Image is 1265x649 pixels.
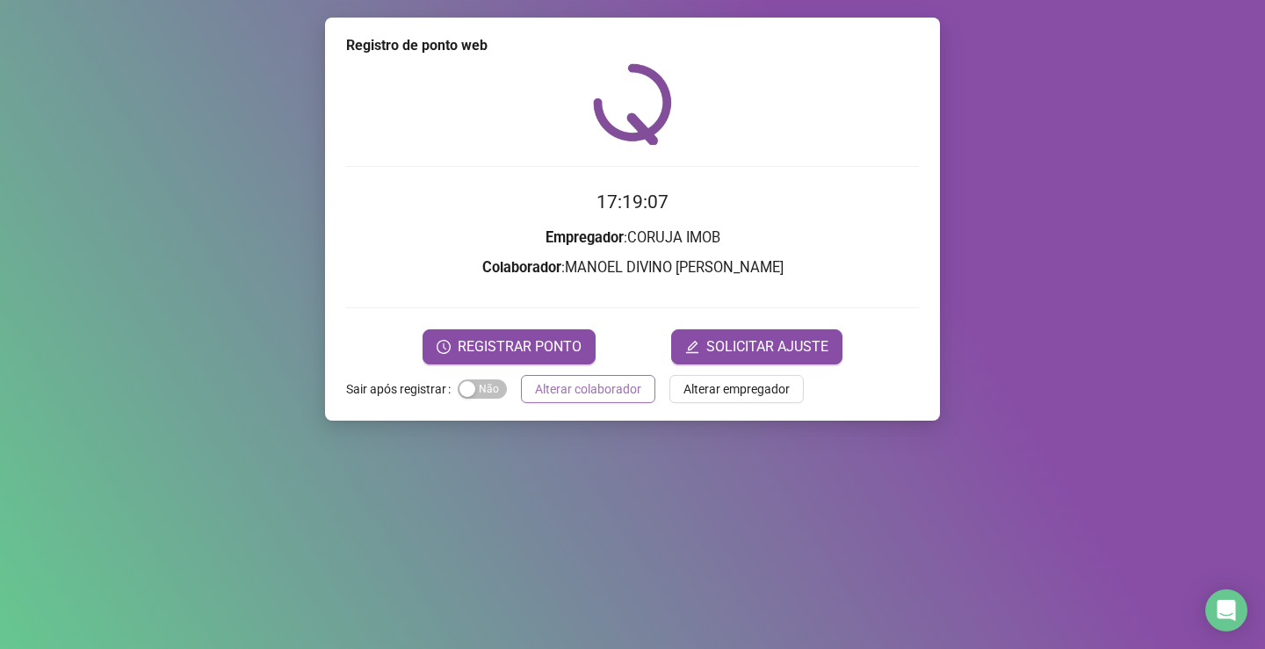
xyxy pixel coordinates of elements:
[671,329,842,364] button: editSOLICITAR AJUSTE
[346,375,458,403] label: Sair após registrar
[535,379,641,399] span: Alterar colaborador
[482,259,561,276] strong: Colaborador
[346,256,919,279] h3: : MANOEL DIVINO [PERSON_NAME]
[706,336,828,357] span: SOLICITAR AJUSTE
[669,375,804,403] button: Alterar empregador
[458,336,582,357] span: REGISTRAR PONTO
[685,340,699,354] span: edit
[346,35,919,56] div: Registro de ponto web
[593,63,672,145] img: QRPoint
[1205,589,1247,631] div: Open Intercom Messenger
[596,191,669,213] time: 17:19:07
[683,379,790,399] span: Alterar empregador
[346,227,919,249] h3: : CORUJA IMOB
[521,375,655,403] button: Alterar colaborador
[437,340,451,354] span: clock-circle
[423,329,596,364] button: REGISTRAR PONTO
[546,229,624,246] strong: Empregador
